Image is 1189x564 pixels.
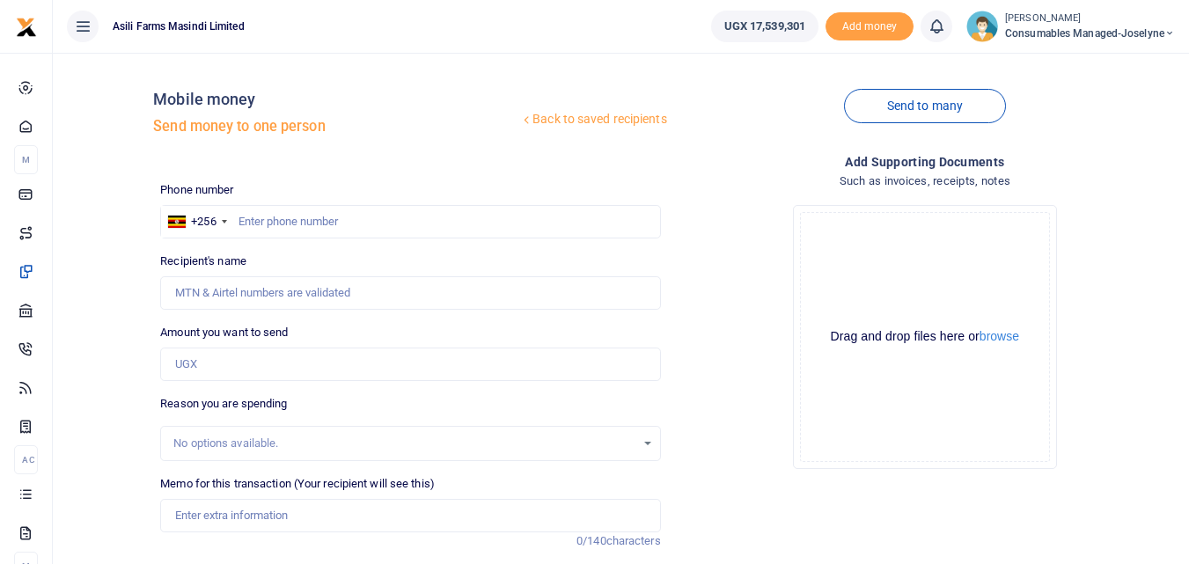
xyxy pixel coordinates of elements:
a: Add money [826,18,914,32]
label: Amount you want to send [160,324,288,341]
h4: Add supporting Documents [675,152,1175,172]
a: profile-user [PERSON_NAME] Consumables managed-Joselyne [966,11,1175,42]
input: UGX [160,348,660,381]
li: Wallet ballance [704,11,826,42]
span: UGX 17,539,301 [724,18,805,35]
span: 0/140 [576,534,606,547]
label: Reason you are spending [160,395,287,413]
span: characters [606,534,661,547]
input: Enter extra information [160,499,660,532]
a: logo-small logo-large logo-large [16,19,37,33]
h4: Mobile money [153,90,519,109]
label: Phone number [160,181,233,199]
a: UGX 17,539,301 [711,11,818,42]
div: Drag and drop files here or [801,328,1049,345]
input: MTN & Airtel numbers are validated [160,276,660,310]
input: Enter phone number [160,205,660,238]
small: [PERSON_NAME] [1005,11,1175,26]
div: Uganda: +256 [161,206,231,238]
a: Back to saved recipients [519,104,668,136]
span: Add money [826,12,914,41]
img: logo-small [16,17,37,38]
span: Consumables managed-Joselyne [1005,26,1175,41]
button: browse [980,330,1019,342]
label: Recipient's name [160,253,246,270]
li: M [14,145,38,174]
img: profile-user [966,11,998,42]
a: Send to many [844,89,1006,123]
li: Toup your wallet [826,12,914,41]
h4: Such as invoices, receipts, notes [675,172,1175,191]
li: Ac [14,445,38,474]
span: Asili Farms Masindi Limited [106,18,252,34]
div: No options available. [173,435,635,452]
div: +256 [191,213,216,231]
h5: Send money to one person [153,118,519,136]
div: File Uploader [793,205,1057,469]
label: Memo for this transaction (Your recipient will see this) [160,475,435,493]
